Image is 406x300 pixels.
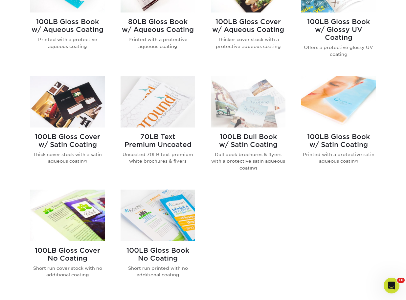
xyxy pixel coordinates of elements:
[211,36,285,50] p: Thicker cover stock with a protective aqueous coating
[211,18,285,34] h2: 100LB Gloss Cover w/ Aqueous Coating
[301,44,376,58] p: Offers a protective glossy UV coating
[121,190,195,289] a: 100LB Gloss Book<br/>No Coating Brochures & Flyers 100LB Gloss BookNo Coating Short run printed w...
[30,76,105,182] a: 100LB Gloss Cover<br/>w/ Satin Coating Brochures & Flyers 100LB Gloss Coverw/ Satin Coating Thick...
[30,133,105,149] h2: 100LB Gloss Cover w/ Satin Coating
[121,76,195,127] img: 70LB Text<br/>Premium Uncoated Brochures & Flyers
[397,278,405,283] span: 10
[121,36,195,50] p: Printed with a protective aqueous coating
[211,133,285,149] h2: 100LB Dull Book w/ Satin Coating
[211,76,285,127] img: 100LB Dull Book<br/>w/ Satin Coating Brochures & Flyers
[121,76,195,182] a: 70LB Text<br/>Premium Uncoated Brochures & Flyers 70LB TextPremium Uncoated Uncoated 70LB text pr...
[301,18,376,41] h2: 100LB Gloss Book w/ Glossy UV Coating
[30,76,105,127] img: 100LB Gloss Cover<br/>w/ Satin Coating Brochures & Flyers
[384,278,399,293] iframe: Intercom live chat
[121,246,195,262] h2: 100LB Gloss Book No Coating
[121,133,195,149] h2: 70LB Text Premium Uncoated
[121,151,195,165] p: Uncoated 70LB text premium white brochures & flyers
[301,76,376,182] a: 100LB Gloss Book<br/>w/ Satin Coating Brochures & Flyers 100LB Gloss Bookw/ Satin Coating Printed...
[30,190,105,289] a: 100LB Gloss Cover<br/>No Coating Brochures & Flyers 100LB Gloss CoverNo Coating Short run cover s...
[301,151,376,165] p: Printed with a protective satin aqueous coating
[121,18,195,34] h2: 80LB Gloss Book w/ Aqueous Coating
[211,76,285,182] a: 100LB Dull Book<br/>w/ Satin Coating Brochures & Flyers 100LB Dull Bookw/ Satin Coating Dull book...
[211,151,285,171] p: Dull book brochures & flyers with a protective satin aqueous coating
[30,36,105,50] p: Printed with a protective aqueous coating
[121,190,195,241] img: 100LB Gloss Book<br/>No Coating Brochures & Flyers
[30,265,105,278] p: Short run cover stock with no additional coating
[2,280,56,298] iframe: Google Customer Reviews
[30,18,105,34] h2: 100LB Gloss Book w/ Aqueous Coating
[301,76,376,127] img: 100LB Gloss Book<br/>w/ Satin Coating Brochures & Flyers
[301,133,376,149] h2: 100LB Gloss Book w/ Satin Coating
[121,265,195,278] p: Short run printed with no additional coating
[30,190,105,241] img: 100LB Gloss Cover<br/>No Coating Brochures & Flyers
[30,151,105,165] p: Thick cover stock with a satin aqueous coating
[30,246,105,262] h2: 100LB Gloss Cover No Coating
